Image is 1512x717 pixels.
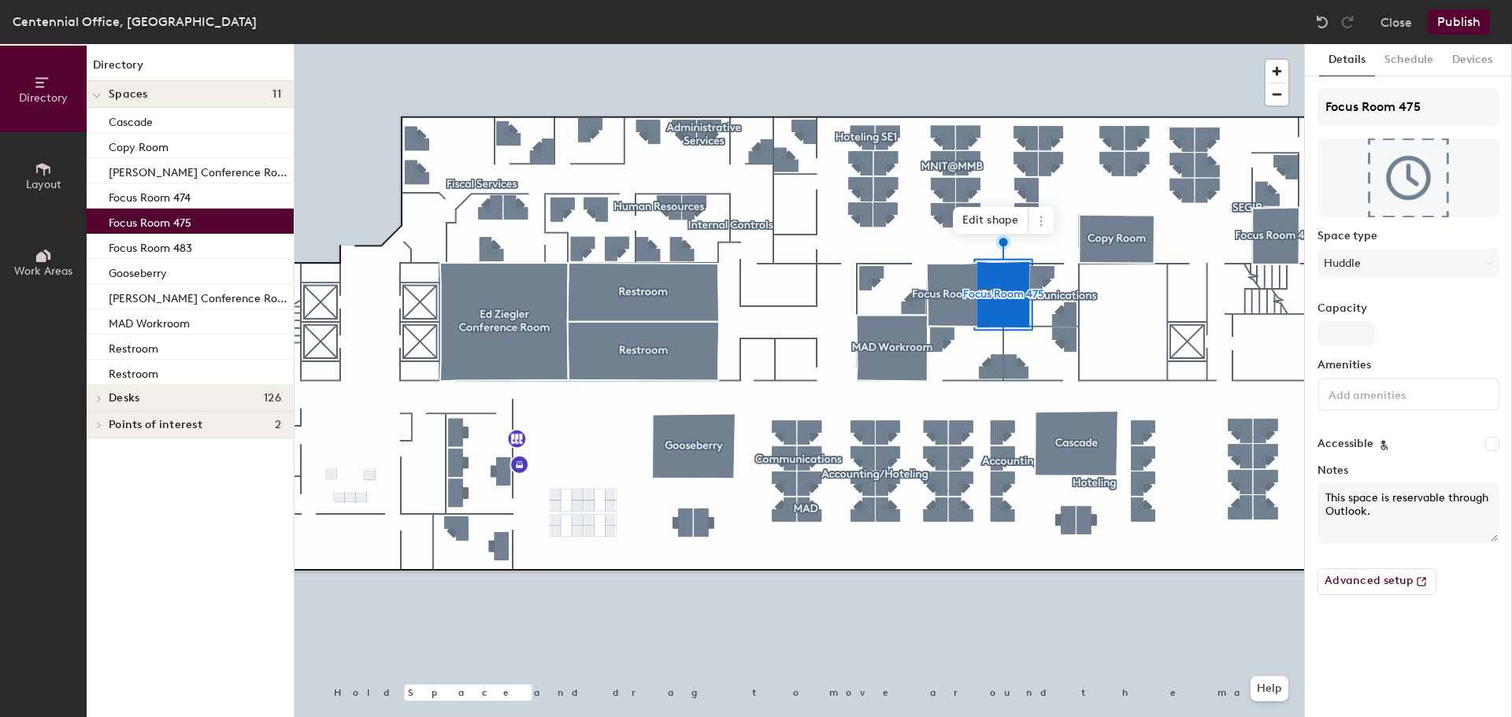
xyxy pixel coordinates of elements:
[1317,464,1499,477] label: Notes
[13,12,257,31] div: Centennial Office, [GEOGRAPHIC_DATA]
[1375,44,1443,76] button: Schedule
[87,57,294,81] h1: Directory
[1340,14,1355,30] img: Redo
[19,91,68,105] span: Directory
[26,178,61,191] span: Layout
[1317,249,1499,277] button: Huddle
[1317,139,1499,217] img: The space named Focus Room 475
[264,392,281,405] span: 126
[953,207,1028,234] span: Edit shape
[109,312,190,331] p: MAD Workroom
[109,287,291,305] p: [PERSON_NAME] Conference Room
[272,88,281,101] span: 11
[109,338,158,356] p: Restroom
[1317,438,1373,450] label: Accessible
[109,237,192,255] p: Focus Room 483
[1319,44,1375,76] button: Details
[109,88,148,101] span: Spaces
[109,262,167,280] p: Gooseberry
[1317,359,1499,371] label: Amenities
[1317,483,1499,543] textarea: This space is reservable through Outlook.
[14,264,72,278] span: Work Areas
[1251,676,1288,701] button: Help
[109,212,191,230] p: Focus Room 475
[1314,14,1330,30] img: Undo
[109,136,169,154] p: Copy Room
[1317,568,1436,595] button: Advanced setup
[1380,9,1412,35] button: Close
[1317,230,1499,242] label: Space type
[109,363,158,381] p: Restroom
[109,187,191,205] p: Focus Room 474
[109,392,139,405] span: Desks
[1428,9,1490,35] button: Publish
[1443,44,1502,76] button: Devices
[109,419,202,431] span: Points of interest
[109,161,291,179] p: [PERSON_NAME] Conference Room
[109,111,153,129] p: Cascade
[1325,384,1467,403] input: Add amenities
[275,419,281,431] span: 2
[1317,302,1499,315] label: Capacity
